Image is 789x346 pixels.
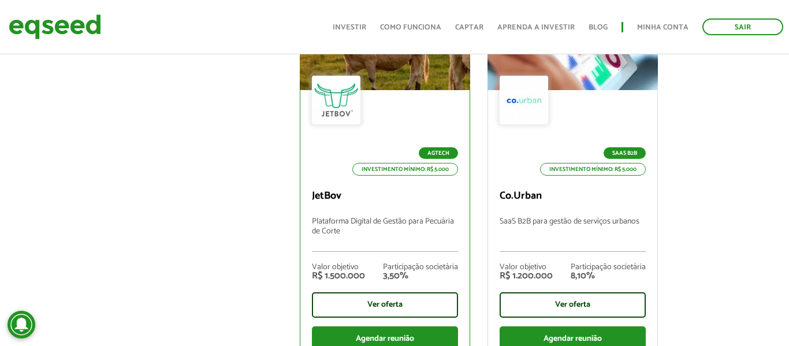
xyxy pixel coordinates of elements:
[500,271,553,281] div: R$ 1.200.000
[380,24,441,31] a: Como funciona
[702,18,783,35] a: Sair
[312,263,365,271] div: Valor objetivo
[383,271,458,281] div: 3,50%
[455,24,483,31] a: Captar
[312,292,458,318] div: Ver oferta
[571,263,646,271] div: Participação societária
[589,24,608,31] a: Blog
[497,24,575,31] a: Aprenda a investir
[312,190,458,203] p: JetBov
[312,217,458,252] p: Plataforma Digital de Gestão para Pecuária de Corte
[352,163,458,176] p: Investimento mínimo: R$ 5.000
[604,147,646,159] p: SaaS B2B
[500,263,553,271] div: Valor objetivo
[500,292,646,318] div: Ver oferta
[500,217,646,252] p: SaaS B2B para gestão de serviços urbanos
[312,271,365,281] div: R$ 1.500.000
[383,263,458,271] div: Participação societária
[9,12,101,42] img: EqSeed
[500,190,646,203] p: Co.Urban
[333,24,366,31] a: Investir
[637,24,688,31] a: Minha conta
[419,147,458,159] p: Agtech
[571,271,646,281] div: 8,10%
[540,163,646,176] p: Investimento mínimo: R$ 5.000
